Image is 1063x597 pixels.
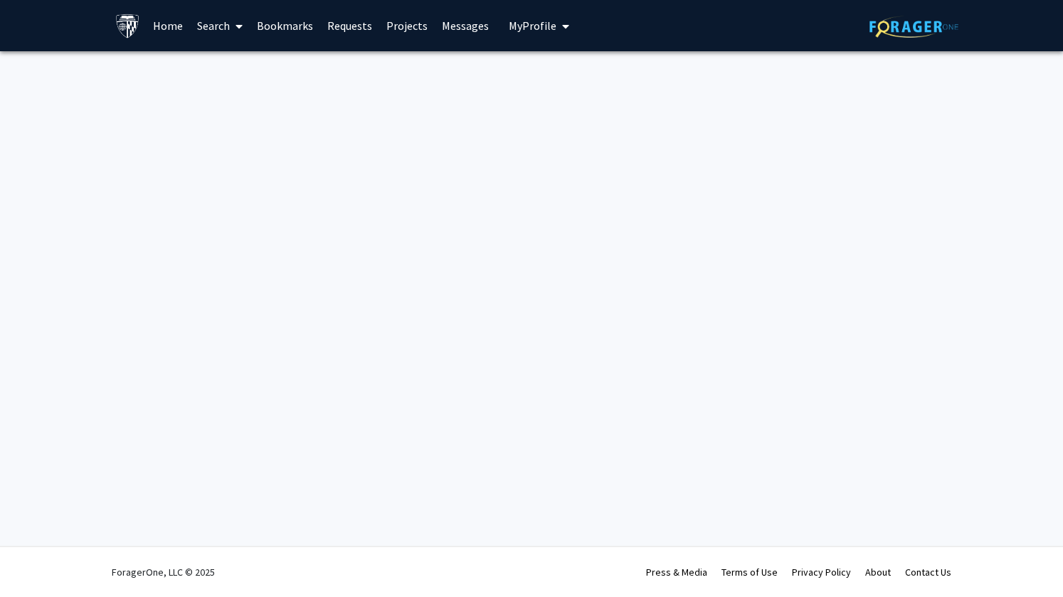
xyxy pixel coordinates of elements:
[435,1,496,51] a: Messages
[509,19,556,33] span: My Profile
[792,566,851,578] a: Privacy Policy
[115,14,140,38] img: Johns Hopkins University Logo
[905,566,951,578] a: Contact Us
[190,1,250,51] a: Search
[11,533,60,586] iframe: Chat
[865,566,891,578] a: About
[646,566,707,578] a: Press & Media
[250,1,320,51] a: Bookmarks
[112,547,215,597] div: ForagerOne, LLC © 2025
[721,566,778,578] a: Terms of Use
[379,1,435,51] a: Projects
[146,1,190,51] a: Home
[320,1,379,51] a: Requests
[869,16,958,38] img: ForagerOne Logo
